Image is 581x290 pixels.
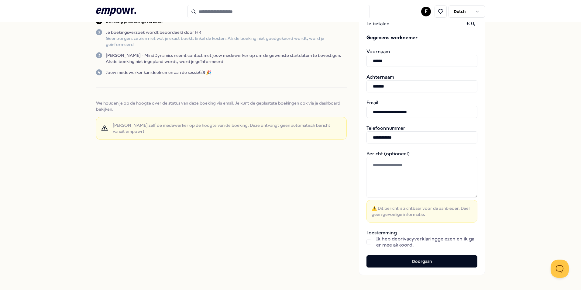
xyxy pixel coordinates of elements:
[421,7,431,16] button: F
[366,34,477,41] span: Gegevens werknemer
[366,151,477,223] div: Bericht (optioneel)
[96,100,347,112] span: We houden je op de hoogte over de status van deze boeking via email. Je kunt de geplaatste boekin...
[466,21,477,27] span: € 0,-
[366,49,477,67] div: Voornaam
[366,74,477,92] div: Achternaam
[106,29,347,35] p: Je boekingsverzoek wordt beoordeeld door HR
[366,125,477,143] div: Telefoonnummer
[96,18,102,24] div: 1
[366,21,390,27] span: Te betalen
[366,230,477,248] div: Toestemming
[366,100,477,118] div: Email
[96,69,102,75] div: 4
[376,236,477,248] span: Ik heb de gelezen en ik ga er mee akkoord.
[366,255,477,268] button: Doorgaan
[551,260,569,278] iframe: Help Scout Beacon - Open
[113,122,342,134] span: [PERSON_NAME] zelf de medewerker op de hoogte van de boeking. Deze ontvangt geen automatisch beri...
[96,29,102,35] div: 2
[397,236,438,242] a: privacyverklaring
[96,52,102,58] div: 3
[106,52,347,64] p: [PERSON_NAME] - MindDynamics neemt contact met jouw medewerker op om de gewenste startdatum te be...
[187,5,370,18] input: Search for products, categories or subcategories
[372,205,472,217] span: ⚠️ Dit bericht is zichtbaar voor de aanbieder. Deel geen gevoelige informatie.
[106,69,211,75] p: Jouw medewerker kan deelnemen aan de sessie(s)! 🎉
[106,35,347,47] p: Geen zorgen, ze zien niet wat je exact boekt. Enkel de kosten. Als de boeking niet goedgekeurd wo...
